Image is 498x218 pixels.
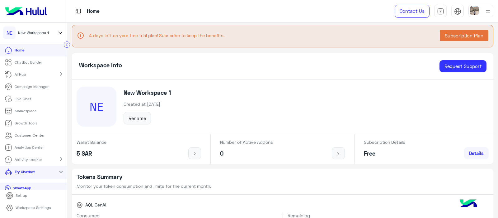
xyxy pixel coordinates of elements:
div: NE [77,87,116,127]
p: AI Hub [15,72,26,77]
img: tab [454,8,461,15]
p: WhatsApp [11,185,33,191]
p: Workspace Settings [16,205,51,211]
p: ChatBot Builder [15,60,42,65]
img: icon [335,151,342,156]
p: Wallet Balance [77,139,106,145]
a: Workspace Settings [1,202,56,214]
a: Set up [1,190,32,202]
p: Created at [DATE] [124,101,171,107]
p: Try Chatbot [15,169,35,175]
img: AQL GenAI [77,202,83,208]
p: Campaign Manager [15,84,49,90]
img: profile [484,7,492,15]
p: Customer Center [15,133,45,138]
span: AQL GenAI [85,201,106,208]
span: New Workspace 1 [18,30,49,36]
mat-icon: chevron_right [57,70,65,78]
a: Contact Us [395,5,430,18]
p: Number of Active Addons [220,139,273,145]
img: tab [437,8,444,15]
p: Monitor your token consumption and limits for the current month. [77,183,489,189]
img: hulul-logo.png [458,193,479,215]
p: Analytics Center [15,145,44,150]
p: Set up [16,193,27,198]
span: Details [469,150,484,156]
button: Rename [124,112,151,124]
a: Request Support [439,60,486,73]
h5: Tokens Summary [77,173,489,181]
mat-icon: chevron_right [57,155,65,163]
a: Details [464,147,489,160]
mat-icon: expand_more [57,168,65,176]
p: Subscription Details [364,139,405,145]
p: Home [87,7,100,16]
div: NE [3,27,16,39]
p: Activity tracker [15,157,42,162]
img: tab [74,7,82,15]
img: userImage [470,6,479,15]
p: 4 days left on your free trial plan! Subscribe to keep the benefits. [89,32,435,39]
h5: 0 [220,150,273,157]
span: info [77,32,84,39]
img: icon [191,151,199,156]
p: Live Chat [15,96,31,102]
h5: Free [364,150,405,157]
button: Subscription Plan [440,30,488,41]
h5: 5 SAR [77,150,106,157]
p: Home [15,47,24,53]
img: Logo [2,5,49,18]
h5: New Workspace 1 [124,89,171,96]
p: Growth Tools [15,120,37,126]
h5: Workspace Info [79,62,122,69]
p: Marketplace [15,108,37,114]
a: tab [434,5,447,18]
span: Subscription Plan [445,33,483,38]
